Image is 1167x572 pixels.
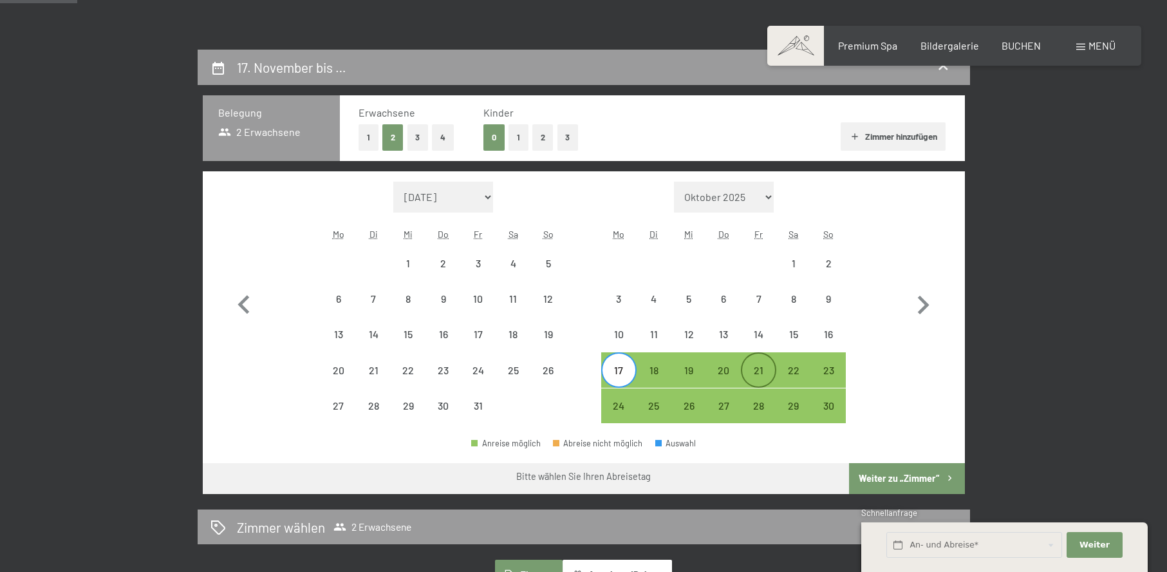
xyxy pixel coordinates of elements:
[359,106,415,119] span: Erwachsene
[225,182,263,424] button: Vorheriger Monat
[483,106,514,119] span: Kinder
[356,352,391,387] div: Abreise nicht möglich
[671,352,706,387] div: Wed Nov 19 2025
[462,258,494,291] div: 3
[637,388,671,423] div: Tue Nov 25 2025
[530,246,565,281] div: Abreise nicht möglich
[776,317,811,352] div: Abreise nicht möglich
[741,281,776,316] div: Fri Nov 07 2025
[391,246,425,281] div: Wed Oct 01 2025
[356,388,391,423] div: Abreise nicht möglich
[426,317,461,352] div: Thu Oct 16 2025
[1002,39,1041,52] a: BUCHEN
[509,124,528,151] button: 1
[356,352,391,387] div: Tue Oct 21 2025
[321,281,356,316] div: Abreise nicht möglich
[357,329,389,361] div: 14
[532,124,554,151] button: 2
[742,294,774,326] div: 7
[391,388,425,423] div: Abreise nicht möglich
[426,246,461,281] div: Thu Oct 02 2025
[707,401,740,433] div: 27
[497,365,529,397] div: 25
[637,317,671,352] div: Abreise nicht möglich
[742,365,774,397] div: 21
[426,281,461,316] div: Thu Oct 09 2025
[811,352,846,387] div: Sun Nov 23 2025
[461,317,496,352] div: Fri Oct 17 2025
[637,352,671,387] div: Abreise möglich
[357,294,389,326] div: 7
[237,59,346,75] h2: 17. November bis …
[426,352,461,387] div: Thu Oct 23 2025
[811,281,846,316] div: Sun Nov 09 2025
[638,294,670,326] div: 4
[671,352,706,387] div: Abreise möglich
[333,520,411,533] span: 2 Erwachsene
[321,388,356,423] div: Abreise nicht möglich
[601,388,636,423] div: Abreise möglich
[462,401,494,433] div: 31
[778,329,810,361] div: 15
[496,281,530,316] div: Abreise nicht möglich
[392,401,424,433] div: 29
[778,294,810,326] div: 8
[392,258,424,291] div: 1
[849,463,964,494] button: Weiter zu „Zimmer“
[811,281,846,316] div: Abreise nicht möglich
[637,281,671,316] div: Abreise nicht möglich
[369,229,378,240] abbr: Dienstag
[426,281,461,316] div: Abreise nicht möglich
[776,281,811,316] div: Sat Nov 08 2025
[638,365,670,397] div: 18
[496,317,530,352] div: Sat Oct 18 2025
[532,329,564,361] div: 19
[684,229,693,240] abbr: Mittwoch
[1067,532,1122,558] button: Weiter
[602,401,635,433] div: 24
[754,229,763,240] abbr: Freitag
[861,508,917,518] span: Schnellanfrage
[471,439,541,448] div: Anreise möglich
[776,388,811,423] div: Sat Nov 29 2025
[602,294,635,326] div: 3
[601,281,636,316] div: Mon Nov 03 2025
[811,388,846,423] div: Abreise möglich
[496,352,530,387] div: Abreise nicht möglich
[461,246,496,281] div: Fri Oct 03 2025
[811,246,846,281] div: Abreise nicht möglich
[706,352,741,387] div: Thu Nov 20 2025
[841,122,946,151] button: Zimmer hinzufügen
[601,388,636,423] div: Mon Nov 24 2025
[427,401,460,433] div: 30
[601,317,636,352] div: Mon Nov 10 2025
[718,229,729,240] abbr: Donnerstag
[811,388,846,423] div: Sun Nov 30 2025
[322,365,355,397] div: 20
[655,439,696,448] div: Auswahl
[496,352,530,387] div: Sat Oct 25 2025
[613,229,624,240] abbr: Montag
[673,401,705,433] div: 26
[356,281,391,316] div: Tue Oct 07 2025
[706,352,741,387] div: Abreise möglich
[432,124,454,151] button: 4
[649,229,658,240] abbr: Dienstag
[530,281,565,316] div: Sun Oct 12 2025
[237,518,325,537] h2: Zimmer wählen
[462,365,494,397] div: 24
[497,258,529,291] div: 4
[391,281,425,316] div: Wed Oct 08 2025
[426,388,461,423] div: Abreise nicht möglich
[461,317,496,352] div: Abreise nicht möglich
[741,281,776,316] div: Abreise nicht möglich
[427,329,460,361] div: 16
[497,294,529,326] div: 11
[461,388,496,423] div: Fri Oct 31 2025
[382,124,404,151] button: 2
[811,246,846,281] div: Sun Nov 02 2025
[530,352,565,387] div: Sun Oct 26 2025
[776,246,811,281] div: Sat Nov 01 2025
[776,352,811,387] div: Sat Nov 22 2025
